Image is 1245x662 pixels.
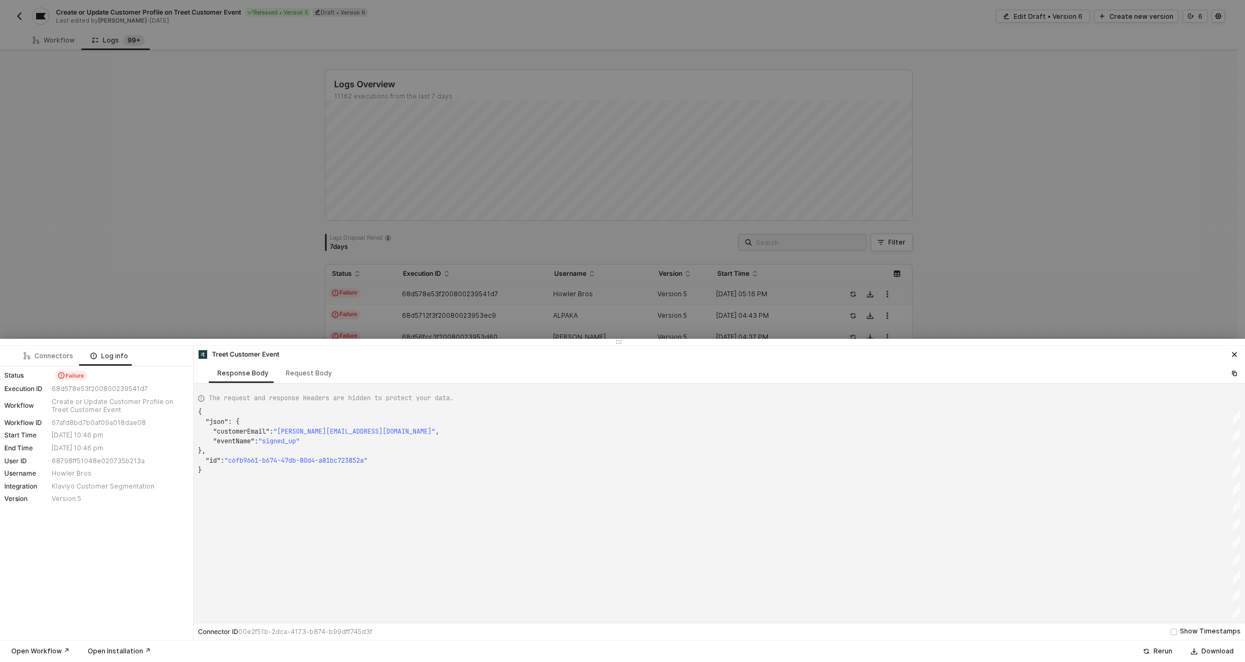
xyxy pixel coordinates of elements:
[198,447,206,455] span: },
[221,456,224,465] span: :
[1231,351,1237,358] span: icon-close
[198,466,202,475] span: }
[4,371,52,380] div: Status
[4,482,52,491] div: Integration
[258,437,300,445] span: "signed_up"
[24,353,30,359] span: icon-logic
[52,444,186,452] div: [DATE] 10:46 pm
[206,456,221,465] span: "id"
[213,427,270,436] span: "customerEmail"
[435,427,439,436] span: ,
[209,393,454,403] span: The request and response Headers are hidden to protect your data.
[198,628,372,636] div: Connector ID
[273,427,435,436] span: "[PERSON_NAME][EMAIL_ADDRESS][DOMAIN_NAME]"
[199,350,207,359] img: integration-icon
[88,647,151,656] div: Open Installation ↗
[52,469,186,478] div: Howler Bros
[1154,647,1172,656] div: Rerun
[11,647,69,656] div: Open Workflow ↗
[24,352,73,360] div: Connectors
[1143,648,1149,654] span: icon-success-page
[616,339,622,345] span: icon-drag-indicator
[270,427,273,436] span: :
[1231,370,1237,377] span: icon-copy-paste
[198,408,202,416] span: {
[81,645,158,658] button: Open Installation ↗
[198,350,279,359] div: Treet Customer Event
[52,385,186,393] div: 68d578e53f200800239541d7
[55,371,87,380] span: Failure
[1191,648,1197,654] span: icon-download
[4,419,52,427] div: Workflow ID
[52,431,186,440] div: [DATE] 10:46 pm
[90,352,128,360] div: Log info
[224,456,367,465] span: "c6fb9661-b674-47db-80d4-a81bc723852a"
[58,372,65,379] span: icon-exclamation
[254,437,258,445] span: :
[1184,645,1241,658] button: Download
[1201,647,1234,656] div: Download
[4,431,52,440] div: Start Time
[228,417,239,426] span: : {
[52,398,186,414] div: Create or Update Customer Profile on Treet Customer Event
[286,369,332,378] div: Request Body
[4,385,52,393] div: Execution ID
[1136,645,1179,658] button: Rerun
[4,444,52,452] div: End Time
[206,417,228,426] span: "json"
[52,494,186,503] div: Version 5
[4,645,76,658] button: Open Workflow ↗
[52,419,186,427] div: 67afd8bd7b0af09a018dae08
[217,369,268,378] div: Response Body
[52,457,186,465] div: 68798ff51048e020735b213a
[213,437,254,445] span: "eventName"
[4,401,52,410] div: Workflow
[4,469,52,478] div: Username
[4,494,52,503] div: Version
[198,407,199,417] textarea: Editor content;Press Alt+F1 for Accessibility Options.
[52,482,186,491] div: Klaviyo Customer Segmentation
[238,628,372,636] span: 00e2f51b-2dca-4173-b874-b99dff745d3f
[1180,626,1241,637] div: Show Timestamps
[4,457,52,465] div: User ID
